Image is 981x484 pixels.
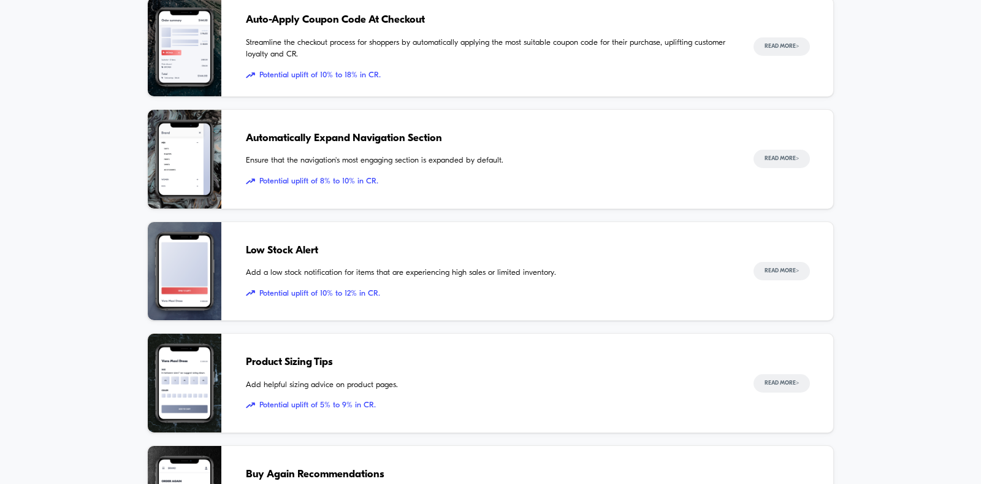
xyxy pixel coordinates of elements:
[754,262,810,280] button: Read More>
[246,155,729,167] span: Ensure that the navigation's most engaging section is expanded by default.
[246,399,729,412] span: Potential uplift of 5% to 9% in CR.
[246,467,729,483] span: Buy Again Recommendations
[246,243,729,259] span: Low Stock Alert
[246,131,729,147] span: Automatically Expand Navigation Section
[148,222,221,321] img: Add a low stock notification for items that are experiencing high sales or limited inventory.
[246,37,729,61] span: Streamline the checkout process for shoppers by automatically applying the most suitable coupon c...
[246,12,729,28] span: Auto-Apply Coupon Code At Checkout
[246,288,729,300] span: Potential uplift of 10% to 12% in CR.
[246,379,729,391] span: Add helpful sizing advice on product pages.
[754,37,810,56] button: Read More>
[754,374,810,393] button: Read More>
[246,175,729,188] span: Potential uplift of 8% to 10% in CR.
[246,69,729,82] span: Potential uplift of 10% to 18% in CR.
[246,355,729,371] span: Product Sizing Tips
[754,150,810,168] button: Read More>
[148,110,221,209] img: Ensure that the navigation's most engaging section is expanded by default.
[148,334,221,432] img: Add helpful sizing advice on product pages.
[246,267,729,279] span: Add a low stock notification for items that are experiencing high sales or limited inventory.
